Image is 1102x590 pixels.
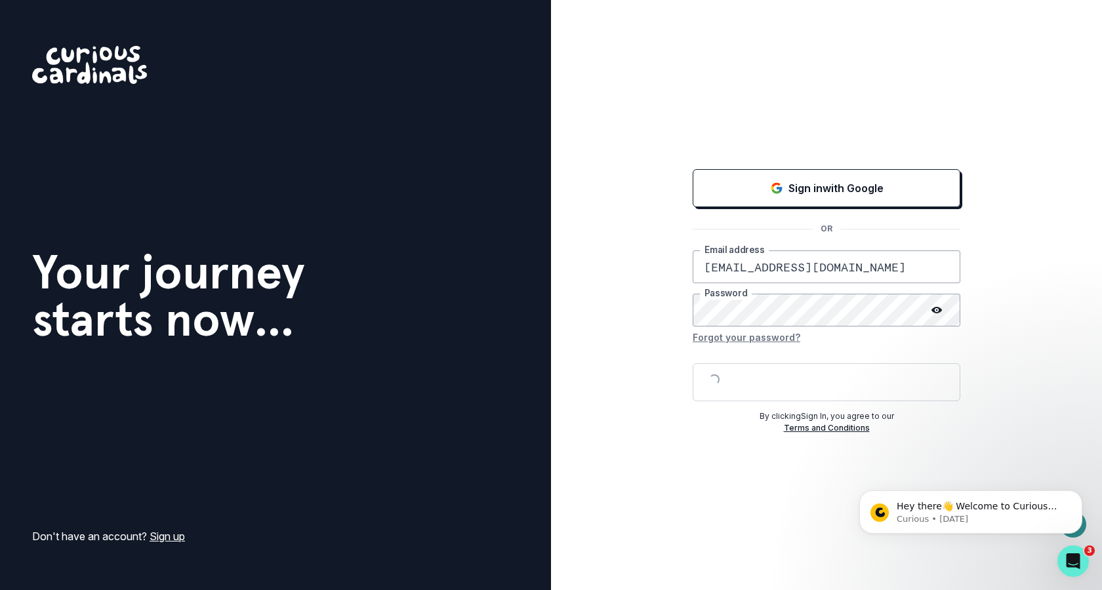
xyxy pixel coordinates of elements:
button: Sign in with Google (GSuite) [693,169,960,207]
a: Sign up [150,530,185,543]
img: Curious Cardinals Logo [32,46,147,84]
p: OR [813,223,840,235]
p: Sign in with Google [788,180,884,196]
a: Terms and Conditions [784,423,870,433]
p: Don't have an account? [32,528,185,544]
p: By clicking Sign In , you agree to our [693,410,960,422]
span: 3 [1084,545,1095,556]
button: Forgot your password? [693,326,800,347]
h1: Your journey starts now... [32,248,305,343]
iframe: Intercom notifications message [840,463,1102,555]
iframe: Intercom live chat [1057,545,1089,577]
